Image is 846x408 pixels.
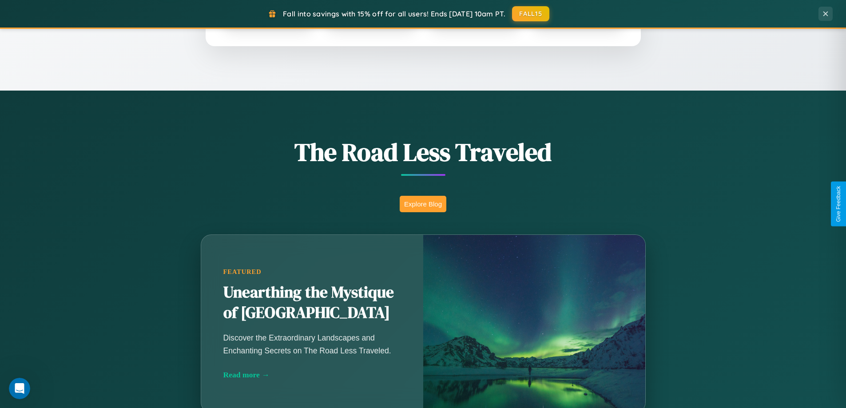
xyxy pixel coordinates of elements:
iframe: Intercom live chat [9,378,30,399]
p: Discover the Extraordinary Landscapes and Enchanting Secrets on The Road Less Traveled. [223,332,401,357]
span: Fall into savings with 15% off for all users! Ends [DATE] 10am PT. [283,9,505,18]
button: Explore Blog [400,196,446,212]
h1: The Road Less Traveled [157,135,690,169]
div: Give Feedback [835,186,842,222]
div: Read more → [223,370,401,380]
h2: Unearthing the Mystique of [GEOGRAPHIC_DATA] [223,282,401,323]
button: FALL15 [512,6,549,21]
div: Featured [223,268,401,276]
